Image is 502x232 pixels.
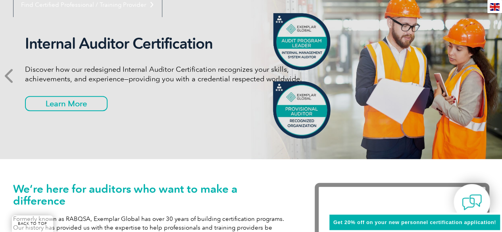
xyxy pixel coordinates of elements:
h2: Internal Auditor Certification [25,35,323,53]
a: BACK TO TOP [12,215,53,232]
span: Get 20% off on your new personnel certification application! [333,219,496,225]
h1: We’re here for auditors who want to make a difference [13,183,291,207]
img: contact-chat.png [462,192,482,212]
img: en [490,3,500,11]
p: Discover how our redesigned Internal Auditor Certification recognizes your skills, achievements, ... [25,65,323,84]
a: Learn More [25,96,108,111]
